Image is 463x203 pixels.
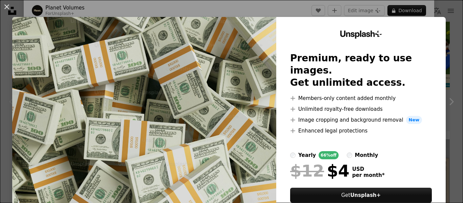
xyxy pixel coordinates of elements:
li: Enhanced legal protections [290,127,432,135]
span: USD [352,166,385,172]
input: monthly [347,153,352,158]
div: 66% off [319,151,339,159]
div: yearly [298,151,316,159]
span: $12 [290,162,324,180]
li: Unlimited royalty-free downloads [290,105,432,113]
div: monthly [355,151,378,159]
span: New [406,116,422,124]
h2: Premium, ready to use images. Get unlimited access. [290,52,432,89]
span: per month * [352,172,385,178]
li: Image cropping and background removal [290,116,432,124]
div: $4 [290,162,349,180]
strong: Unsplash+ [350,192,381,198]
li: Members-only content added monthly [290,94,432,102]
button: GetUnsplash+ [290,188,432,203]
input: yearly66%off [290,153,296,158]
